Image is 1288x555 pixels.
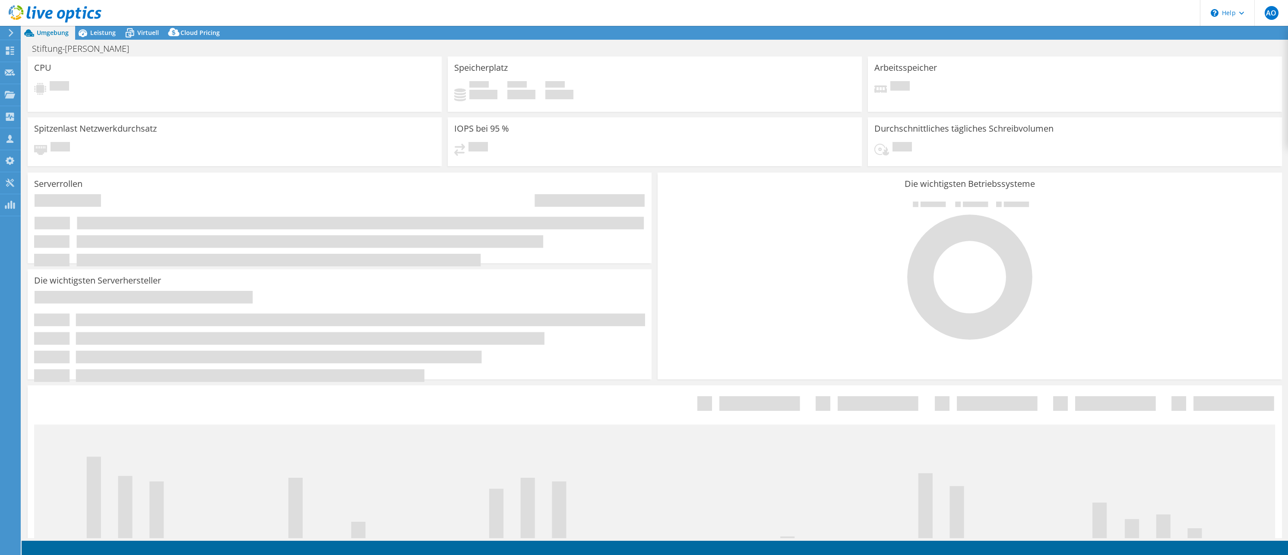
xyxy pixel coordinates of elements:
span: Ausstehend [51,142,70,154]
span: Umgebung [37,28,69,37]
span: Virtuell [137,28,159,37]
h4: 0 GiB [545,90,573,99]
h3: Durchschnittliches tägliches Schreibvolumen [874,124,1054,133]
span: Ausstehend [50,81,69,93]
span: Cloud Pricing [180,28,220,37]
h3: Die wichtigsten Serverhersteller [34,276,161,285]
h3: Arbeitsspeicher [874,63,937,73]
span: Ausstehend [890,81,910,93]
svg: \n [1211,9,1218,17]
h3: Serverrollen [34,179,82,189]
span: Ausstehend [468,142,488,154]
span: Verfügbar [507,81,527,90]
h3: Die wichtigsten Betriebssysteme [664,179,1275,189]
span: Insgesamt [545,81,565,90]
h1: Stiftung-[PERSON_NAME] [28,44,142,54]
span: AO [1265,6,1279,20]
span: Leistung [90,28,116,37]
h4: 0 GiB [507,90,535,99]
h3: CPU [34,63,51,73]
span: Belegt [469,81,489,90]
h3: Spitzenlast Netzwerkdurchsatz [34,124,157,133]
span: Ausstehend [892,142,912,154]
h3: IOPS bei 95 % [454,124,509,133]
h4: 0 GiB [469,90,497,99]
h3: Speicherplatz [454,63,508,73]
